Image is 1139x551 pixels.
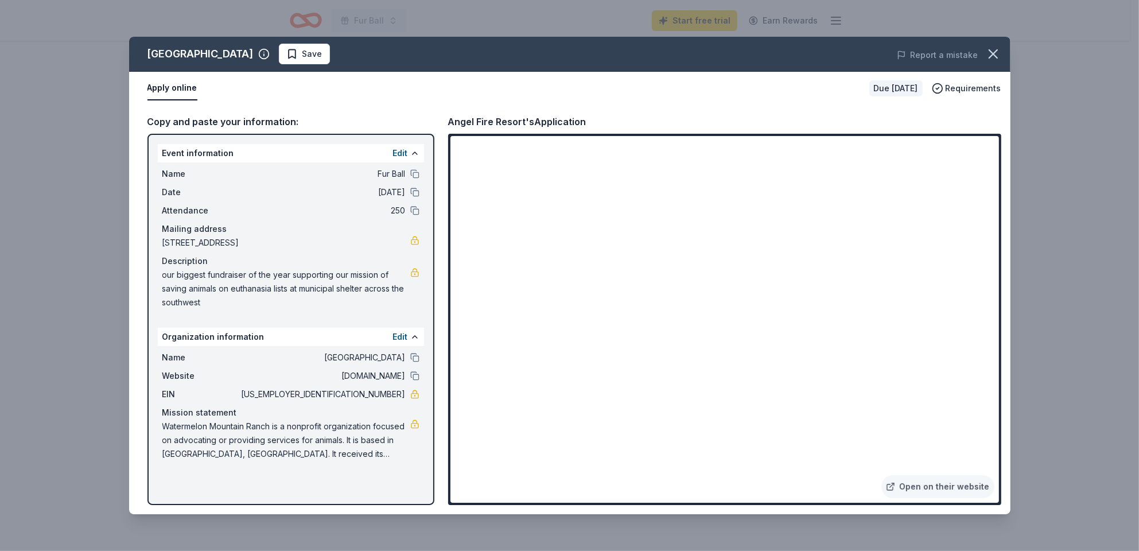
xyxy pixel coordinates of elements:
span: Watermelon Mountain Ranch is a nonprofit organization focused on advocating or providing services... [162,420,410,461]
span: Date [162,185,239,199]
span: [STREET_ADDRESS] [162,236,410,250]
span: Attendance [162,204,239,218]
span: Name [162,351,239,364]
span: EIN [162,387,239,401]
div: Due [DATE] [869,80,923,96]
div: Event information [158,144,424,162]
span: Name [162,167,239,181]
span: [DATE] [239,185,406,199]
div: Description [162,254,419,268]
span: our biggest fundraiser of the year supporting our mission of saving animals on euthanasia lists a... [162,268,410,309]
span: [DOMAIN_NAME] [239,369,406,383]
button: Report a mistake [897,48,978,62]
div: Copy and paste your information: [147,114,434,129]
div: Angel Fire Resort's Application [448,114,586,129]
span: [GEOGRAPHIC_DATA] [239,351,406,364]
button: Save [279,44,330,64]
div: Mission statement [162,406,419,420]
span: Website [162,369,239,383]
span: 250 [239,204,406,218]
div: Organization information [158,328,424,346]
span: Requirements [946,82,1001,95]
div: [GEOGRAPHIC_DATA] [147,45,254,63]
button: Apply online [147,76,197,100]
button: Requirements [932,82,1001,95]
span: [US_EMPLOYER_IDENTIFICATION_NUMBER] [239,387,406,401]
span: Fur Ball [239,167,406,181]
div: Mailing address [162,222,419,236]
button: Edit [393,330,408,344]
span: Save [302,47,322,61]
button: Edit [393,146,408,160]
a: Open on their website [881,475,994,498]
